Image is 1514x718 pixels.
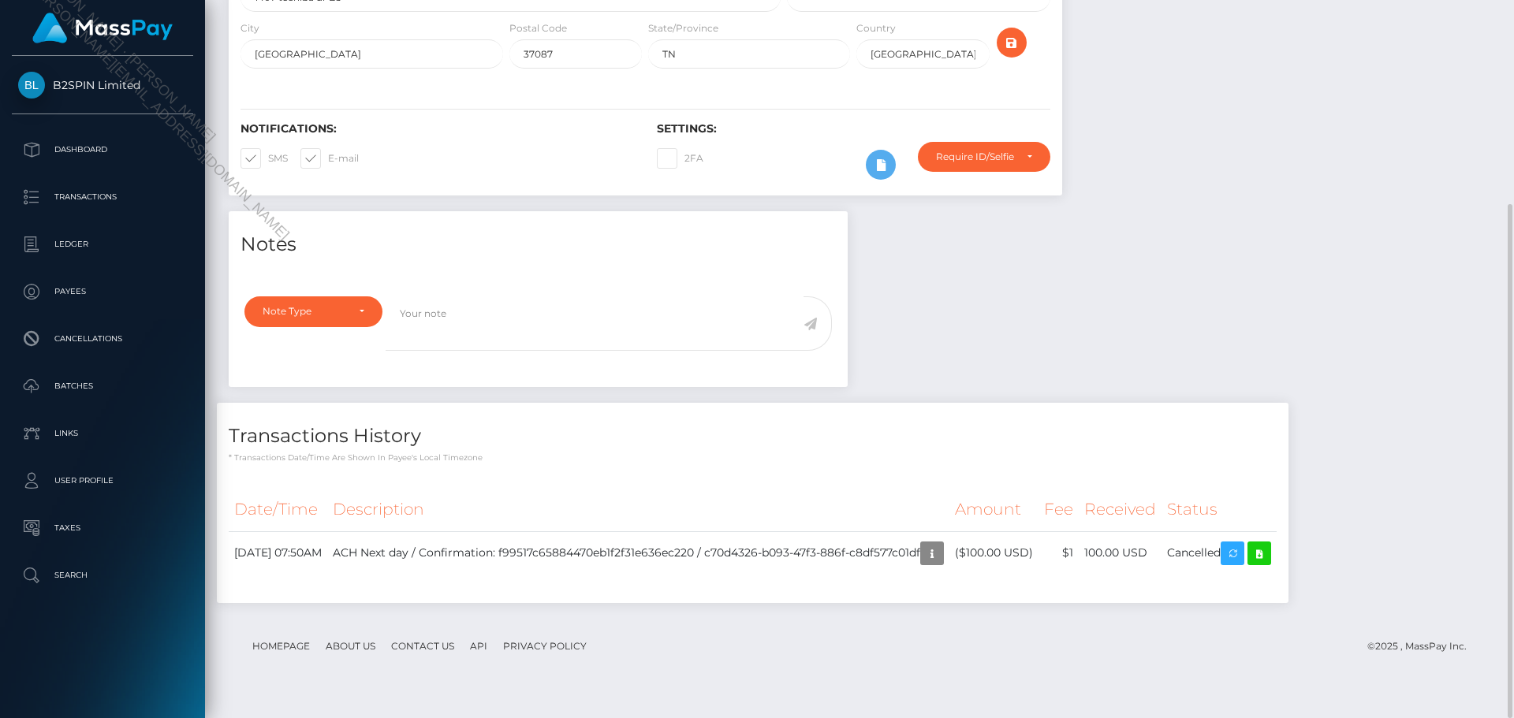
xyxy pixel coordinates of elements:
[327,531,949,575] td: ACH Next day / Confirmation: f99517c65884470eb1f2f31e636ec220 / c70d4326-b093-47f3-886f-c8df577c01df
[12,177,193,217] a: Transactions
[12,272,193,311] a: Payees
[936,151,1014,163] div: Require ID/Selfie Verification
[657,122,1050,136] h6: Settings:
[856,21,896,35] label: Country
[1039,531,1079,575] td: $1
[1162,531,1277,575] td: Cancelled
[12,508,193,548] a: Taxes
[229,452,1277,463] p: * Transactions date/time are shown in payee's local timezone
[241,122,633,136] h6: Notifications:
[18,422,187,445] p: Links
[1079,488,1162,531] th: Received
[12,414,193,453] a: Links
[244,296,382,326] button: Note Type
[385,634,461,658] a: Contact Us
[12,366,193,406] a: Batches
[1367,638,1479,655] div: © 2025 , MassPay Inc.
[1039,488,1079,531] th: Fee
[18,138,187,162] p: Dashboard
[246,634,316,658] a: Homepage
[1162,488,1277,531] th: Status
[241,21,259,35] label: City
[229,488,327,531] th: Date/Time
[497,634,593,658] a: Privacy Policy
[327,488,949,531] th: Description
[949,488,1039,531] th: Amount
[319,634,382,658] a: About Us
[12,556,193,595] a: Search
[229,531,327,575] td: [DATE] 07:50AM
[18,280,187,303] p: Payees
[657,148,703,169] label: 2FA
[263,305,346,318] div: Note Type
[18,72,45,99] img: B2SPIN Limited
[12,461,193,500] a: User Profile
[1079,531,1162,575] td: 100.00 USD
[949,531,1039,575] td: ($100.00 USD)
[18,233,187,256] p: Ledger
[18,185,187,209] p: Transactions
[32,13,173,43] img: MassPay Logo
[12,225,193,264] a: Ledger
[18,327,187,351] p: Cancellations
[918,142,1050,172] button: Require ID/Selfie Verification
[18,516,187,540] p: Taxes
[12,78,193,92] span: B2SPIN Limited
[229,422,1277,450] h4: Transactions History
[241,148,288,169] label: SMS
[241,231,836,259] h4: Notes
[648,21,718,35] label: State/Province
[12,319,193,359] a: Cancellations
[18,374,187,398] p: Batches
[509,21,567,35] label: Postal Code
[18,469,187,493] p: User Profile
[18,564,187,587] p: Search
[464,634,494,658] a: API
[300,148,359,169] label: E-mail
[12,130,193,169] a: Dashboard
